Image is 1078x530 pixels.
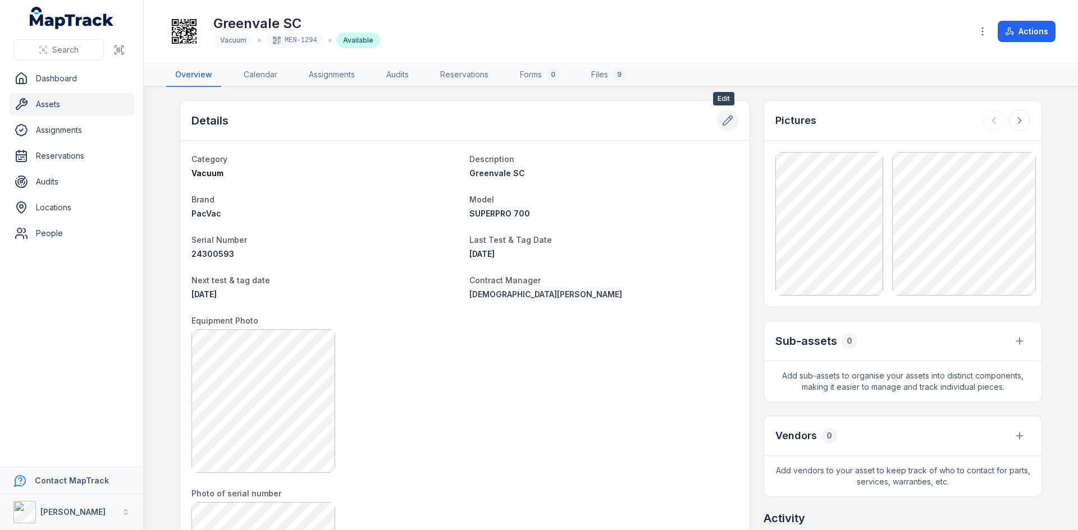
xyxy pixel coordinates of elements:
span: Vacuum [220,36,246,44]
button: Search [13,39,104,61]
span: Add sub-assets to organise your assets into distinct components, making it easier to manage and t... [764,361,1042,402]
h3: Pictures [775,113,816,128]
button: Actions [998,21,1056,42]
div: MEN-1294 [266,33,324,48]
h3: Vendors [775,428,817,444]
a: Calendar [235,63,286,87]
span: Model [469,195,494,204]
div: 0 [821,428,837,444]
a: Assignments [9,119,134,141]
a: MapTrack [30,7,114,29]
span: Edit [713,92,734,105]
div: Available [336,33,380,48]
span: Description [469,154,514,164]
span: [DATE] [191,289,217,299]
strong: Contact MapTrack [35,476,109,485]
strong: [PERSON_NAME] [40,507,106,517]
a: Locations [9,196,134,219]
h2: Activity [764,510,805,526]
a: Forms0 [511,63,569,87]
div: 0 [842,333,857,349]
time: 8/5/25, 11:25:00 AM [469,249,495,259]
span: 24300593 [191,249,234,259]
span: Photo of serial number [191,488,281,498]
a: Assignments [300,63,364,87]
span: Serial Number [191,235,247,245]
a: Audits [377,63,418,87]
div: 0 [546,68,560,81]
a: Reservations [9,145,134,167]
span: Search [52,44,79,56]
a: Files9 [582,63,635,87]
time: 2/5/26, 10:25:00 AM [191,289,217,299]
span: Category [191,154,227,164]
span: [DATE] [469,249,495,259]
a: Assets [9,93,134,116]
h2: Sub-assets [775,333,837,349]
span: Vacuum [191,168,223,178]
span: PacVac [191,209,221,218]
span: Brand [191,195,214,204]
a: Dashboard [9,67,134,90]
a: [DEMOGRAPHIC_DATA][PERSON_NAME] [469,289,738,300]
span: Equipment Photo [191,316,258,325]
h2: Details [191,113,229,128]
a: Audits [9,170,134,193]
span: Contract Manager [469,275,541,285]
h1: Greenvale SC [213,15,380,33]
a: Overview [166,63,221,87]
span: Add vendors to your asset to keep track of who to contact for parts, services, warranties, etc. [764,456,1042,496]
span: Last Test & Tag Date [469,235,552,245]
a: Reservations [431,63,497,87]
span: SUPERPRO 700 [469,209,530,218]
a: People [9,222,134,245]
span: Next test & tag date [191,275,270,285]
div: 9 [613,68,626,81]
span: Greenvale SC [469,168,525,178]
